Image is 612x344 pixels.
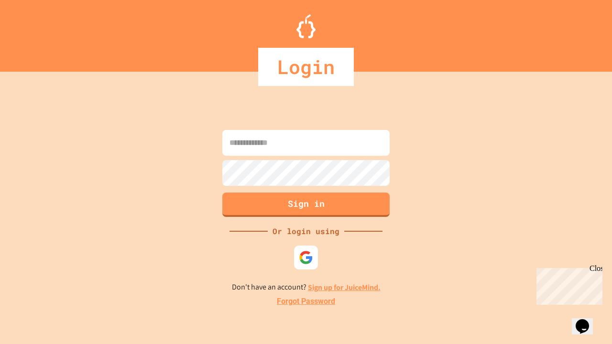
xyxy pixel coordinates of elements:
iframe: chat widget [572,306,602,334]
img: google-icon.svg [299,250,313,265]
p: Don't have an account? [232,281,381,293]
iframe: chat widget [533,264,602,305]
a: Forgot Password [277,296,335,307]
div: Or login using [268,226,344,237]
a: Sign up for JuiceMind. [308,282,381,292]
div: Chat with us now!Close [4,4,66,61]
img: Logo.svg [296,14,316,38]
div: Login [258,48,354,86]
button: Sign in [222,193,390,217]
